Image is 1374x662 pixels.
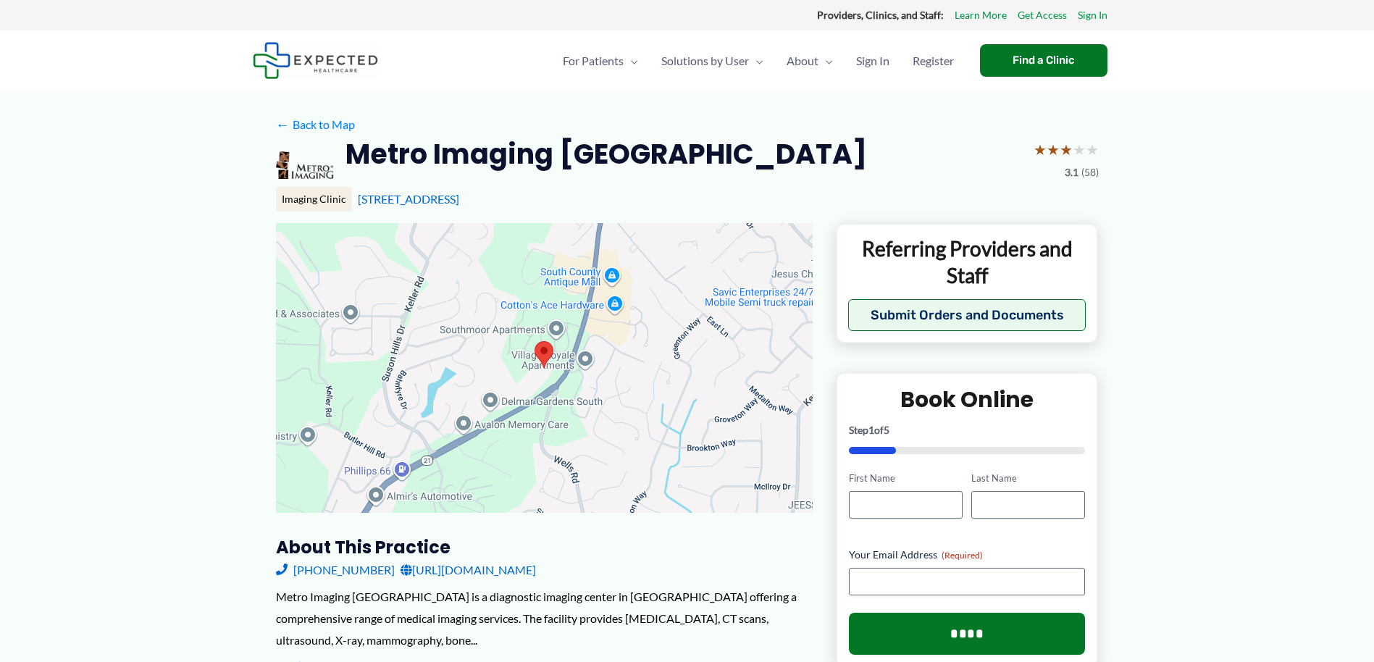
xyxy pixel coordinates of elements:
span: (58) [1081,163,1099,182]
a: [PHONE_NUMBER] [276,559,395,581]
a: For PatientsMenu Toggle [551,35,650,86]
a: Register [901,35,965,86]
span: Register [913,35,954,86]
a: Find a Clinic [980,44,1107,77]
span: (Required) [942,550,983,561]
span: Sign In [856,35,889,86]
label: Your Email Address [849,548,1086,562]
button: Submit Orders and Documents [848,299,1086,331]
a: Get Access [1018,6,1067,25]
span: ★ [1073,136,1086,163]
h2: Book Online [849,385,1086,414]
span: About [787,35,818,86]
h2: Metro Imaging [GEOGRAPHIC_DATA] [345,136,867,172]
div: Imaging Clinic [276,187,352,211]
span: 1 [868,424,874,436]
span: ★ [1047,136,1060,163]
span: ★ [1060,136,1073,163]
strong: Providers, Clinics, and Staff: [817,9,944,21]
span: ★ [1086,136,1099,163]
a: Sign In [1078,6,1107,25]
span: ← [276,117,290,131]
span: 3.1 [1065,163,1078,182]
div: Metro Imaging [GEOGRAPHIC_DATA] is a diagnostic imaging center in [GEOGRAPHIC_DATA] offering a co... [276,586,813,650]
p: Referring Providers and Staff [848,235,1086,288]
a: ←Back to Map [276,114,355,135]
nav: Primary Site Navigation [551,35,965,86]
span: 5 [884,424,889,436]
label: First Name [849,472,963,485]
a: AboutMenu Toggle [775,35,845,86]
a: Learn More [955,6,1007,25]
span: Solutions by User [661,35,749,86]
label: Last Name [971,472,1085,485]
span: ★ [1034,136,1047,163]
p: Step of [849,425,1086,435]
h3: About this practice [276,536,813,558]
span: For Patients [563,35,624,86]
a: [URL][DOMAIN_NAME] [401,559,536,581]
a: [STREET_ADDRESS] [358,192,459,206]
span: Menu Toggle [818,35,833,86]
a: Sign In [845,35,901,86]
span: Menu Toggle [749,35,763,86]
span: Menu Toggle [624,35,638,86]
a: Solutions by UserMenu Toggle [650,35,775,86]
img: Expected Healthcare Logo - side, dark font, small [253,42,378,79]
